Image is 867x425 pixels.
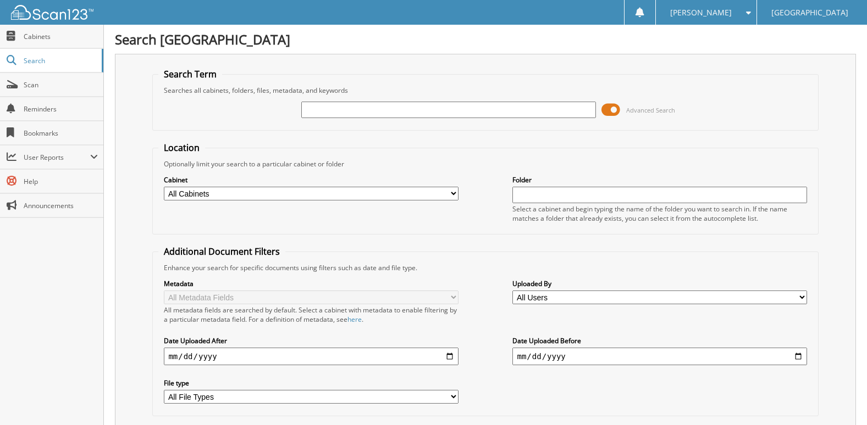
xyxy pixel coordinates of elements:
[24,201,98,210] span: Announcements
[24,32,98,41] span: Cabinets
[812,372,867,425] iframe: Chat Widget
[512,175,807,184] label: Folder
[626,106,675,114] span: Advanced Search
[24,177,98,186] span: Help
[164,336,458,345] label: Date Uploaded After
[164,378,458,388] label: File type
[164,348,458,365] input: start
[771,9,848,16] span: [GEOGRAPHIC_DATA]
[24,153,90,162] span: User Reports
[512,204,807,223] div: Select a cabinet and begin typing the name of the folder you want to search in. If the name match...
[24,104,98,114] span: Reminders
[347,315,362,324] a: here
[24,80,98,90] span: Scan
[164,279,458,288] label: Metadata
[158,68,222,80] legend: Search Term
[158,159,812,169] div: Optionally limit your search to a particular cabinet or folder
[164,175,458,184] label: Cabinet
[512,279,807,288] label: Uploaded By
[512,348,807,365] input: end
[158,263,812,272] div: Enhance your search for specific documents using filters such as date and file type.
[512,336,807,345] label: Date Uploaded Before
[670,9,732,16] span: [PERSON_NAME]
[11,5,93,20] img: scan123-logo-white.svg
[158,86,812,95] div: Searches all cabinets, folders, files, metadata, and keywords
[115,30,856,48] h1: Search [GEOGRAPHIC_DATA]
[158,142,205,154] legend: Location
[24,56,96,65] span: Search
[158,245,285,258] legend: Additional Document Filters
[24,128,98,138] span: Bookmarks
[164,305,458,324] div: All metadata fields are searched by default. Select a cabinet with metadata to enable filtering b...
